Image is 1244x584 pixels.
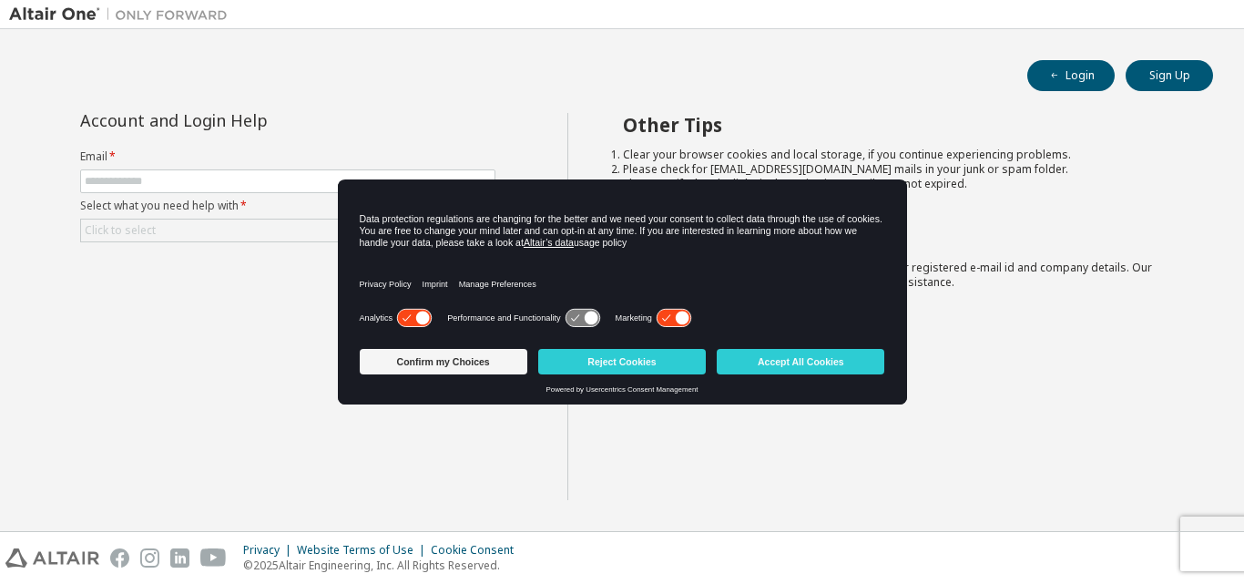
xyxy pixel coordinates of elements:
[297,543,431,558] div: Website Terms of Use
[623,148,1181,162] li: Clear your browser cookies and local storage, if you continue experiencing problems.
[1027,60,1115,91] button: Login
[9,5,237,24] img: Altair One
[80,149,495,164] label: Email
[140,548,159,568] img: instagram.svg
[623,177,1181,191] li: Please verify that the links in the activation e-mails are not expired.
[243,558,525,573] p: © 2025 Altair Engineering, Inc. All Rights Reserved.
[1126,60,1213,91] button: Sign Up
[80,113,413,128] div: Account and Login Help
[623,162,1181,177] li: Please check for [EMAIL_ADDRESS][DOMAIN_NAME] mails in your junk or spam folder.
[623,113,1181,137] h2: Other Tips
[243,543,297,558] div: Privacy
[200,548,227,568] img: youtube.svg
[170,548,189,568] img: linkedin.svg
[5,548,99,568] img: altair_logo.svg
[85,223,156,238] div: Click to select
[80,199,495,213] label: Select what you need help with
[431,543,525,558] div: Cookie Consent
[81,220,495,241] div: Click to select
[110,548,129,568] img: facebook.svg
